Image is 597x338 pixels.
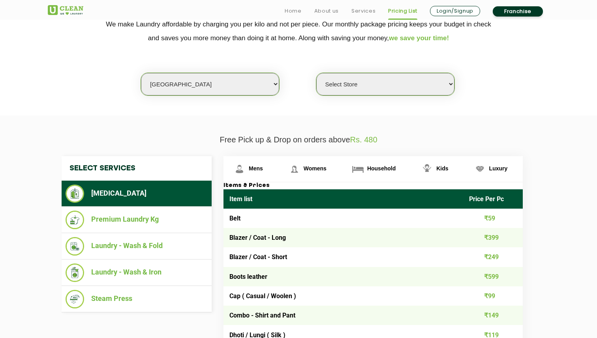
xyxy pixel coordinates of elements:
[223,247,463,267] td: Blazer / Coat - Short
[463,209,523,228] td: ₹59
[48,5,83,15] img: UClean Laundry and Dry Cleaning
[463,247,523,267] td: ₹249
[223,228,463,247] td: Blazer / Coat - Long
[66,237,208,256] li: Laundry - Wash & Fold
[388,6,417,16] a: Pricing List
[66,263,84,282] img: Laundry - Wash & Iron
[493,6,543,17] a: Franchise
[304,165,327,172] span: Womens
[249,165,263,172] span: Mens
[436,165,448,172] span: Kids
[223,286,463,306] td: Cap ( Casual / Woolen )
[287,162,301,176] img: Womens
[463,286,523,306] td: ₹99
[367,165,396,172] span: Household
[62,156,212,181] h4: Select Services
[48,17,549,45] p: We make Laundry affordable by charging you per kilo and not per piece. Our monthly package pricin...
[489,165,508,172] span: Luxury
[66,237,84,256] img: Laundry - Wash & Fold
[350,135,377,144] span: Rs. 480
[66,211,208,229] li: Premium Laundry Kg
[48,135,549,144] p: Free Pick up & Drop on orders above
[463,228,523,247] td: ₹399
[66,185,84,203] img: Dry Cleaning
[66,290,208,308] li: Steam Press
[66,290,84,308] img: Steam Press
[351,6,375,16] a: Services
[223,306,463,325] td: Combo - Shirt and Pant
[430,6,480,16] a: Login/Signup
[66,263,208,282] li: Laundry - Wash & Iron
[473,162,487,176] img: Luxury
[314,6,339,16] a: About us
[223,267,463,286] td: Boots leather
[351,162,365,176] img: Household
[389,34,449,42] span: we save your time!
[223,189,463,209] th: Item list
[66,211,84,229] img: Premium Laundry Kg
[420,162,434,176] img: Kids
[66,185,208,203] li: [MEDICAL_DATA]
[285,6,302,16] a: Home
[463,306,523,325] td: ₹149
[223,182,523,189] h3: Items & Prices
[463,189,523,209] th: Price Per Pc
[223,209,463,228] td: Belt
[463,267,523,286] td: ₹599
[233,162,246,176] img: Mens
